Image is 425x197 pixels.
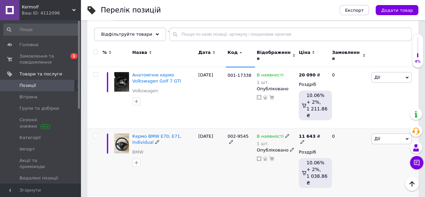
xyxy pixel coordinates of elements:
span: В наявності [257,134,284,141]
span: % [102,50,107,56]
button: Чат з покупцем [410,156,423,169]
span: В наявності [257,72,284,79]
span: Акції та промокоди [19,158,62,170]
span: Дії [374,136,380,141]
div: Опубліковано [257,86,295,92]
div: Роздріб [299,81,326,88]
span: 002-9545 [227,134,249,139]
img: Анатомічне кермо Vjlkswagen Golf 7 GTI [114,72,129,92]
div: Не відображаються в каталозі ProSale [87,21,177,46]
div: 0 [328,67,370,128]
a: Кермо BMW E70, E71, Individual [132,134,181,145]
a: BMW [132,149,143,155]
span: 10.06% + 2%, [306,93,324,105]
div: ₴ [299,72,320,78]
a: Анатомічне кермо Volkswagen Golf 7 GTI [132,72,181,84]
button: Додати товар [376,5,418,15]
span: 10.06% + 2%, [306,160,324,172]
div: [DATE] [197,67,226,128]
span: Видалені позиції [19,175,58,181]
span: Замовлення та повідомлення [19,53,62,65]
span: Не відображаються в ка... [94,28,164,34]
span: Додати товар [381,8,413,13]
div: 0 [328,128,370,196]
input: Пошук по назві позиції, артикулу і пошуковим запитам [169,28,412,41]
span: 1 038.86 ₴ [306,173,327,186]
span: 1 [71,53,77,59]
span: Код [227,50,238,56]
a: Volkswagen [132,88,158,94]
span: Дії [374,75,380,80]
span: KermoIf [22,4,72,10]
span: Дата [198,50,211,56]
span: Головна [19,42,38,48]
span: Категорії [19,135,41,141]
span: Імпорт [19,146,35,152]
input: Пошук [3,24,79,36]
div: 4% [412,59,423,64]
button: Експорт [340,5,369,15]
b: 11 643 [299,134,315,139]
span: Позиції [19,83,36,89]
span: 001-17338 [227,73,251,78]
div: Опубліковано [257,147,295,153]
span: Вітрина [19,94,37,100]
span: Сезонні знижки [19,117,62,129]
div: [DATE] [197,128,226,196]
div: ₴ [299,133,326,145]
span: Експорт [345,8,364,13]
span: 1 211.86 ₴ [306,106,327,118]
span: Замовлення [332,50,361,62]
span: Відображення [257,50,291,62]
span: Ціна [299,50,310,56]
span: Відфільтруйте товари [101,32,152,37]
span: Групи та добірки [19,105,59,111]
div: 1 шт. [257,141,290,146]
div: 1 шт. [257,80,284,85]
button: Наверх [405,177,419,191]
span: Назва [132,50,147,56]
div: Ваш ID: 4112096 [22,10,81,16]
b: 20 090 [299,72,315,77]
img: Руль BMW E70, E71, Individual [114,133,129,153]
div: Роздріб [299,149,326,155]
div: Перелік позицій [101,7,161,14]
span: Товари та послуги [19,71,62,77]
